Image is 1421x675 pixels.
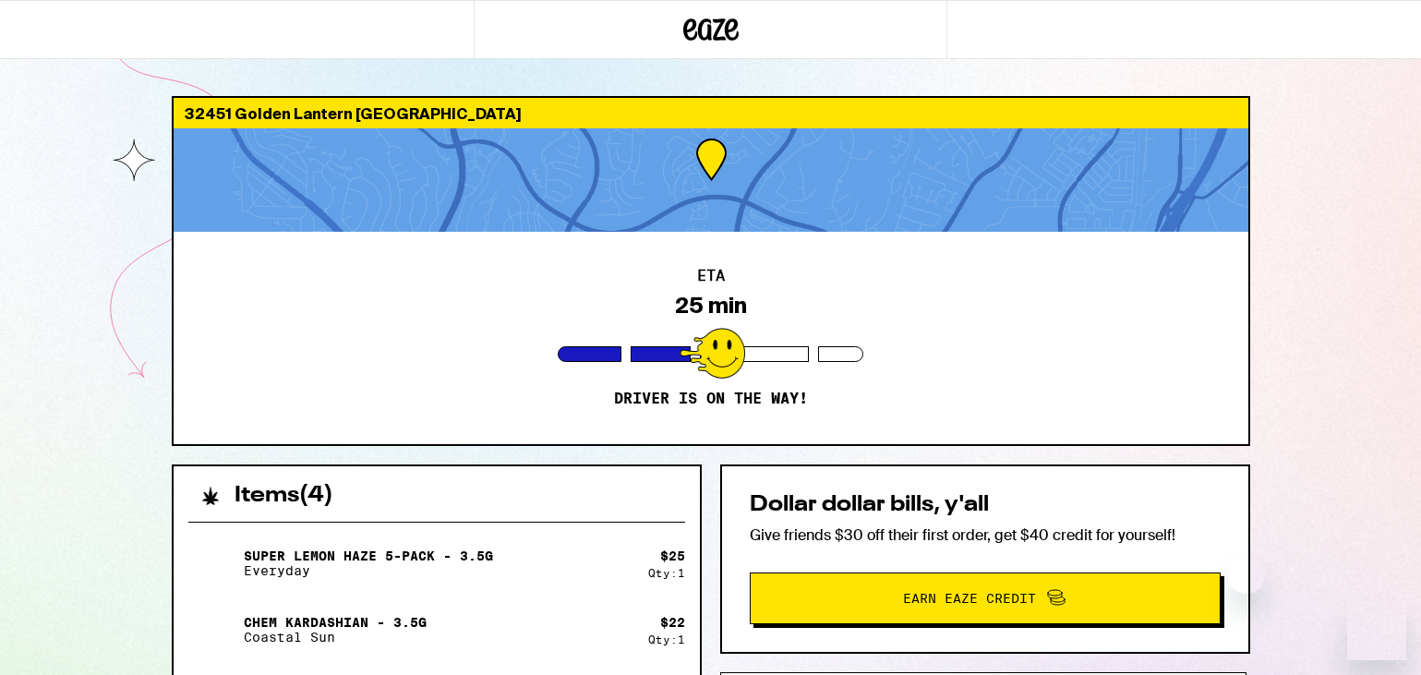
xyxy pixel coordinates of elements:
h2: ETA [697,269,725,283]
h2: Items ( 4 ) [235,485,333,507]
iframe: Button to launch messaging window [1347,601,1406,660]
p: Coastal Sun [244,630,427,645]
iframe: Close message [1228,557,1265,594]
div: $ 22 [660,615,685,630]
div: 32451 Golden Lantern [GEOGRAPHIC_DATA] [174,98,1248,128]
span: Earn Eaze Credit [903,592,1036,605]
div: Qty: 1 [648,633,685,645]
h2: Dollar dollar bills, y'all [750,494,1221,516]
div: Qty: 1 [648,567,685,579]
p: Everyday [244,563,493,578]
p: Super Lemon Haze 5-Pack - 3.5g [244,548,493,563]
button: Earn Eaze Credit [750,573,1221,624]
div: 25 min [675,293,747,319]
p: Driver is on the way! [614,390,808,408]
p: Chem Kardashian - 3.5g [244,615,427,630]
img: Chem Kardashian - 3.5g [188,604,240,656]
p: Give friends $30 off their first order, get $40 credit for yourself! [750,525,1221,545]
img: Super Lemon Haze 5-Pack - 3.5g [188,537,240,589]
div: $ 25 [660,548,685,563]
